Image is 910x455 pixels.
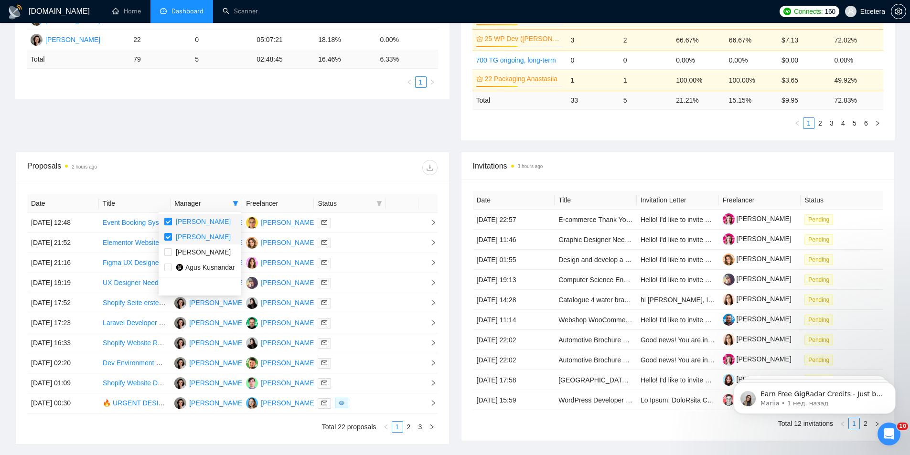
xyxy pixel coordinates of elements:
button: left [837,418,848,429]
span: right [429,79,435,85]
a: Pending [804,235,837,243]
a: DD[PERSON_NAME] [246,339,316,346]
img: TT [174,317,186,329]
td: Total [27,50,129,69]
a: 700 TG ongoing, long-term [476,56,556,64]
button: right [426,421,438,433]
td: Computer Science Engineer/software engineer to build a graphical user interface [555,270,637,290]
a: ET[PERSON_NAME] [246,218,316,226]
time: 2 hours ago [72,164,97,169]
a: TT[PERSON_NAME] [174,298,244,306]
li: 4 [837,117,849,129]
a: [PERSON_NAME] [723,215,792,222]
button: right [871,418,883,429]
img: c1xla-haZDe3rTgCpy3_EKqnZ9bE1jCu9HkBpl3J4QwgQIcLjIh-6uLdGjM-EeUJe5 [723,334,735,346]
td: [DATE] 00:30 [27,393,99,413]
a: Computer Science Engineer/software engineer to build a graphical user interface [558,276,797,284]
span: Pending [804,295,833,305]
a: Elementor Website Developer for Spa Website [103,239,241,246]
li: Next Page [427,76,438,88]
li: 1 [392,421,403,433]
td: [DATE] 14:28 [473,290,555,310]
td: 5 [620,91,672,109]
span: dashboard [160,8,167,14]
span: right [422,339,437,346]
li: 1 [803,117,814,129]
a: Shopify Website Designer/Developer – Bold, Fun, Minimog-Based Redesign [103,379,328,387]
img: upwork-logo.png [783,8,791,15]
td: 3 [567,29,619,51]
iframe: Intercom live chat [878,423,900,445]
td: 1 [567,69,619,91]
td: 02:48:45 [253,50,314,69]
th: Date [27,194,99,213]
td: $0.00 [778,51,830,69]
a: 1 [416,77,426,87]
a: Automotive Brochure Design for Tailor-Made Accessory Package [558,356,750,364]
a: setting [891,8,906,15]
a: Laravel Developer (Laravel + Filament) for a Custom Social Network [103,319,305,327]
span: Invitations [473,160,883,172]
td: $3.65 [778,69,830,91]
td: 72.83 % [831,91,883,109]
td: 100.00% [725,69,778,91]
a: DD[PERSON_NAME] [246,298,316,306]
span: mail [321,260,327,265]
td: [DATE] 22:02 [473,330,555,350]
img: c1qvStQl1zOZ1p4JlAqOAgVKIAP2zxwJfXq9-5qzgDvfiznqwN5naO0dlR9WjNt14c [723,213,735,225]
img: LL [246,357,258,369]
span: right [422,360,437,366]
span: 10 [897,423,908,430]
span: mail [321,280,327,286]
th: Invitation Letter [637,191,719,210]
a: [PERSON_NAME] [723,335,792,343]
td: [DATE] 22:57 [473,210,555,230]
td: Elementor Website Developer for Spa Website [99,233,171,253]
img: c1qvStQl1zOZ1p4JlAqOAgVKIAP2zxwJfXq9-5qzgDvfiznqwN5naO0dlR9WjNt14c [723,354,735,366]
span: Manager [174,198,229,209]
img: c1UoaMzKBY-GWbreaV7sVF2LUs3COLKK0XpZn8apeAot5vY1XfLaDMeTNzu3tJ2YMy [723,274,735,286]
a: Pending [804,356,837,363]
th: Date [473,191,555,210]
button: left [380,421,392,433]
time: 3 hours ago [518,164,543,169]
th: Freelancer [242,194,314,213]
img: DD [246,297,258,309]
td: Automotive Brochure Design for Tailor-Made Accessory Package [555,350,637,370]
span: Status [318,198,372,209]
button: right [872,117,883,129]
th: Title [99,194,171,213]
td: 5 [191,50,253,69]
a: 4 [838,118,848,128]
a: 2 [815,118,825,128]
td: Dev Environment Setup and AI Tooling Implementation [99,353,171,373]
td: [DATE] 17:58 [473,370,555,390]
td: 6.33 % [376,50,438,69]
a: Pending [804,316,837,323]
span: mail [321,340,327,346]
a: 🔥 URGENT DESIGN PROJECT — Premium Supplement Brand (Logo + Packaging) [103,399,356,407]
span: right [422,219,437,226]
button: left [792,117,803,129]
img: TT [174,337,186,349]
a: [PERSON_NAME] [723,255,792,263]
li: 3 [826,117,837,129]
img: c1B6d2ffXkJTZoopxKthAjaKY79T9BR0HbmmRpuuhBvwRjhTm3lAcwjY1nYAAyXg_b [723,314,735,326]
a: [PERSON_NAME] [723,315,792,323]
a: Pending [804,336,837,343]
div: [PERSON_NAME] [189,358,244,368]
a: VY[PERSON_NAME] [246,399,316,406]
li: Total 22 proposals [322,421,376,433]
img: c1b9JySzac4x4dgsEyqnJHkcyMhtwYhRX20trAqcVMGYnIMrxZHAKhfppX9twvsE1T [723,254,735,265]
span: user [847,8,854,15]
span: download [423,164,437,171]
span: mail [321,300,327,306]
li: Previous Page [792,117,803,129]
a: 1 [392,422,403,432]
span: Pending [804,335,833,345]
a: E-commerce Thank You Card & Product Insert Designer [558,216,725,223]
a: Catalogue 4 water brands [558,296,635,304]
td: UX Designer Needed for Business Management Platform [99,273,171,293]
a: TT[PERSON_NAME] [174,339,244,346]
